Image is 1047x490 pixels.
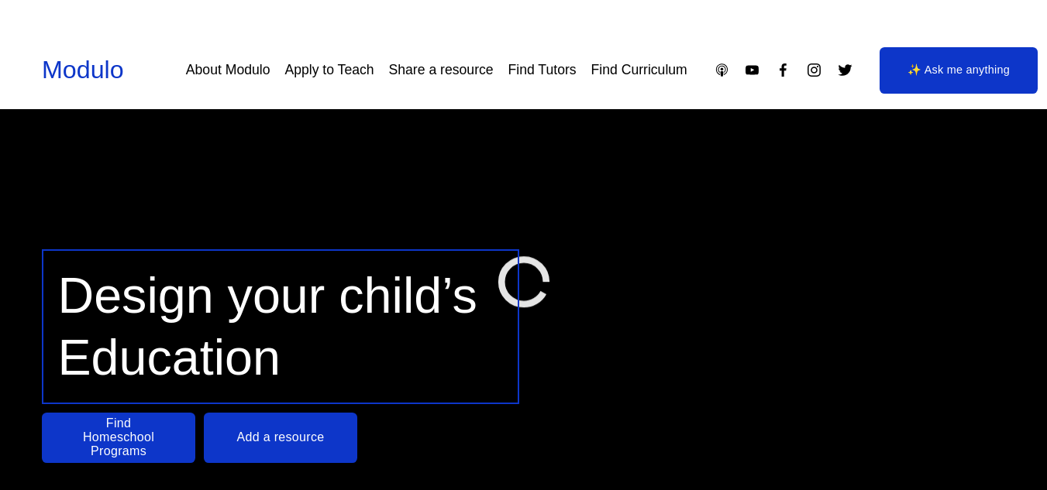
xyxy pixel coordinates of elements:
a: Find Homeschool Programs [42,413,195,462]
a: Find Tutors [508,57,577,84]
a: Apply to Teach [284,57,374,84]
a: Apple Podcasts [714,62,730,78]
a: Find Curriculum [591,57,687,84]
a: About Modulo [186,57,270,84]
a: Twitter [837,62,853,78]
span: Design your child’s Education [58,267,491,385]
a: Modulo [42,56,124,84]
a: YouTube [744,62,760,78]
a: Add a resource [204,413,357,462]
a: ✨ Ask me anything [880,47,1038,94]
a: Instagram [806,62,822,78]
a: Facebook [775,62,791,78]
a: Share a resource [389,57,494,84]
